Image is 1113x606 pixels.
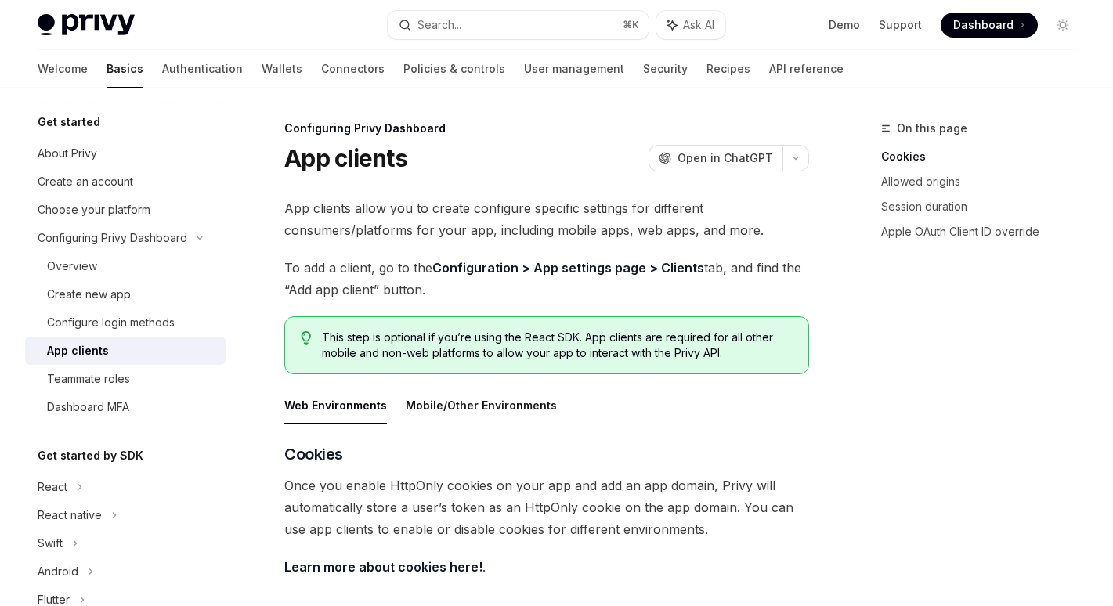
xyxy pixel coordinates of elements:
[769,50,844,88] a: API reference
[38,14,135,36] img: light logo
[25,280,226,308] a: Create new app
[284,443,343,465] span: Cookies
[25,308,226,337] a: Configure login methods
[262,50,302,88] a: Wallets
[284,556,809,578] span: .
[38,200,150,219] div: Choose your platform
[162,50,243,88] a: Authentication
[301,331,312,345] svg: Tip
[879,17,922,33] a: Support
[284,121,809,136] div: Configuring Privy Dashboard
[829,17,860,33] a: Demo
[432,260,704,276] a: Configuration > App settings page > Clients
[47,285,131,304] div: Create new app
[643,50,688,88] a: Security
[1050,13,1075,38] button: Toggle dark mode
[284,474,809,540] span: Once you enable HttpOnly cookies on your app and add an app domain, Privy will automatically stor...
[38,478,67,496] div: React
[284,257,809,301] span: To add a client, go to the tab, and find the “Add app client” button.
[38,534,63,553] div: Swift
[38,113,100,132] h5: Get started
[284,559,482,575] a: Learn more about cookies here!
[25,365,226,393] a: Teammate roles
[881,194,1088,219] a: Session duration
[47,257,97,276] div: Overview
[47,341,109,360] div: App clients
[706,50,750,88] a: Recipes
[25,393,226,421] a: Dashboard MFA
[953,17,1014,33] span: Dashboard
[25,196,226,224] a: Choose your platform
[683,17,714,33] span: Ask AI
[47,370,130,388] div: Teammate roles
[881,169,1088,194] a: Allowed origins
[623,19,639,31] span: ⌘ K
[25,337,226,365] a: App clients
[388,11,649,39] button: Search...⌘K
[881,144,1088,169] a: Cookies
[321,50,385,88] a: Connectors
[38,229,187,247] div: Configuring Privy Dashboard
[107,50,143,88] a: Basics
[25,252,226,280] a: Overview
[897,119,967,138] span: On this page
[38,506,102,525] div: React native
[38,446,143,465] h5: Get started by SDK
[284,387,387,424] button: Web Environments
[38,144,97,163] div: About Privy
[649,145,782,171] button: Open in ChatGPT
[881,219,1088,244] a: Apple OAuth Client ID override
[38,562,78,581] div: Android
[38,172,133,191] div: Create an account
[403,50,505,88] a: Policies & controls
[284,197,809,241] span: App clients allow you to create configure specific settings for different consumers/platforms for...
[656,11,725,39] button: Ask AI
[417,16,461,34] div: Search...
[38,50,88,88] a: Welcome
[284,144,407,172] h1: App clients
[524,50,624,88] a: User management
[406,387,557,424] button: Mobile/Other Environments
[25,168,226,196] a: Create an account
[322,330,793,361] span: This step is optional if you’re using the React SDK. App clients are required for all other mobil...
[47,313,175,332] div: Configure login methods
[25,139,226,168] a: About Privy
[941,13,1038,38] a: Dashboard
[47,398,129,417] div: Dashboard MFA
[678,150,773,166] span: Open in ChatGPT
